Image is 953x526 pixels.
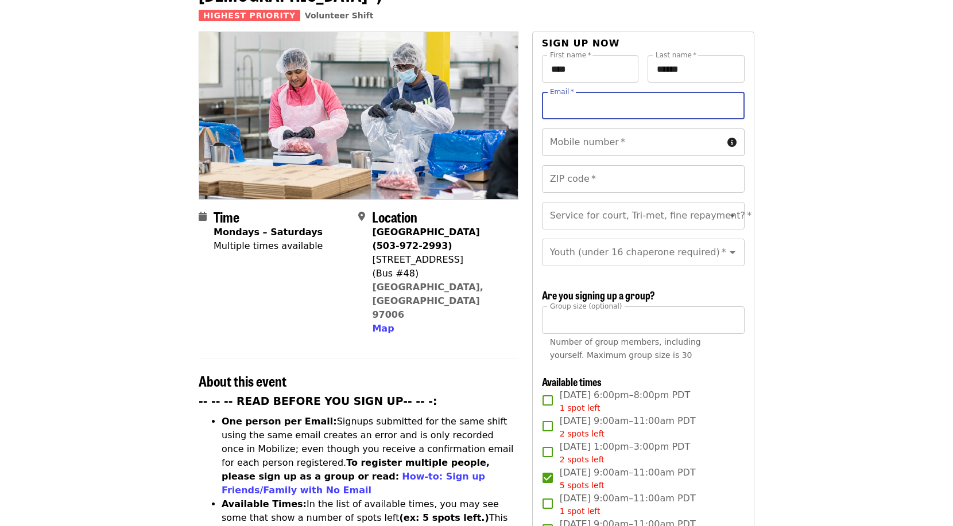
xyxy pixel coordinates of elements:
input: Email [542,92,745,119]
label: First name [550,52,591,59]
strong: Available Times: [222,498,307,509]
span: [DATE] 1:00pm–3:00pm PDT [560,440,690,466]
strong: To register multiple people, please sign up as a group or read: [222,457,490,482]
span: 2 spots left [560,429,605,438]
input: Mobile number [542,128,723,156]
label: Email [550,88,574,95]
span: Sign up now [542,38,620,49]
span: Are you signing up a group? [542,287,655,302]
div: (Bus #48) [372,267,509,280]
i: map-marker-alt icon [358,211,365,222]
i: circle-info icon [727,137,737,148]
button: Map [372,322,394,336]
span: About this event [199,371,286,391]
input: ZIP code [542,165,745,193]
span: [DATE] 9:00am–11:00am PDT [560,414,696,440]
a: How-to: Sign up Friends/Family with No Email [222,471,485,496]
label: Last name [656,52,696,59]
span: Number of group members, including yourself. Maximum group size is 30 [550,337,701,360]
strong: Mondays – Saturdays [214,227,323,237]
span: 1 spot left [560,506,601,516]
span: 1 spot left [560,403,601,412]
span: [DATE] 9:00am–11:00am PDT [560,492,696,517]
div: [STREET_ADDRESS] [372,253,509,267]
span: [DATE] 9:00am–11:00am PDT [560,466,696,492]
a: [GEOGRAPHIC_DATA], [GEOGRAPHIC_DATA] 97006 [372,282,483,320]
button: Open [725,244,741,260]
div: Multiple times available [214,239,323,253]
span: 5 spots left [560,481,605,490]
strong: [GEOGRAPHIC_DATA] (503-972-2993) [372,227,479,251]
img: Oct/Nov/Dec - Beaverton: Repack/Sort (age 10+) organized by Oregon Food Bank [199,32,518,198]
span: 2 spots left [560,455,605,464]
input: Last name [648,55,745,83]
li: Signups submitted for the same shift using the same email creates an error and is only recorded o... [222,415,518,497]
button: Open [725,208,741,224]
span: Map [372,323,394,334]
span: Group size (optional) [550,302,622,310]
input: [object Object] [542,306,745,334]
span: Location [372,206,417,227]
i: calendar icon [199,211,207,222]
span: Highest Priority [199,10,300,21]
strong: (ex: 5 spots left.) [399,512,489,523]
input: First name [542,55,639,83]
span: Available times [542,374,602,389]
span: [DATE] 6:00pm–8:00pm PDT [560,388,690,414]
strong: One person per Email: [222,416,337,427]
a: Volunteer Shift [305,11,374,20]
span: Time [214,206,239,227]
strong: -- -- -- READ BEFORE YOU SIGN UP-- -- -: [199,395,437,407]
